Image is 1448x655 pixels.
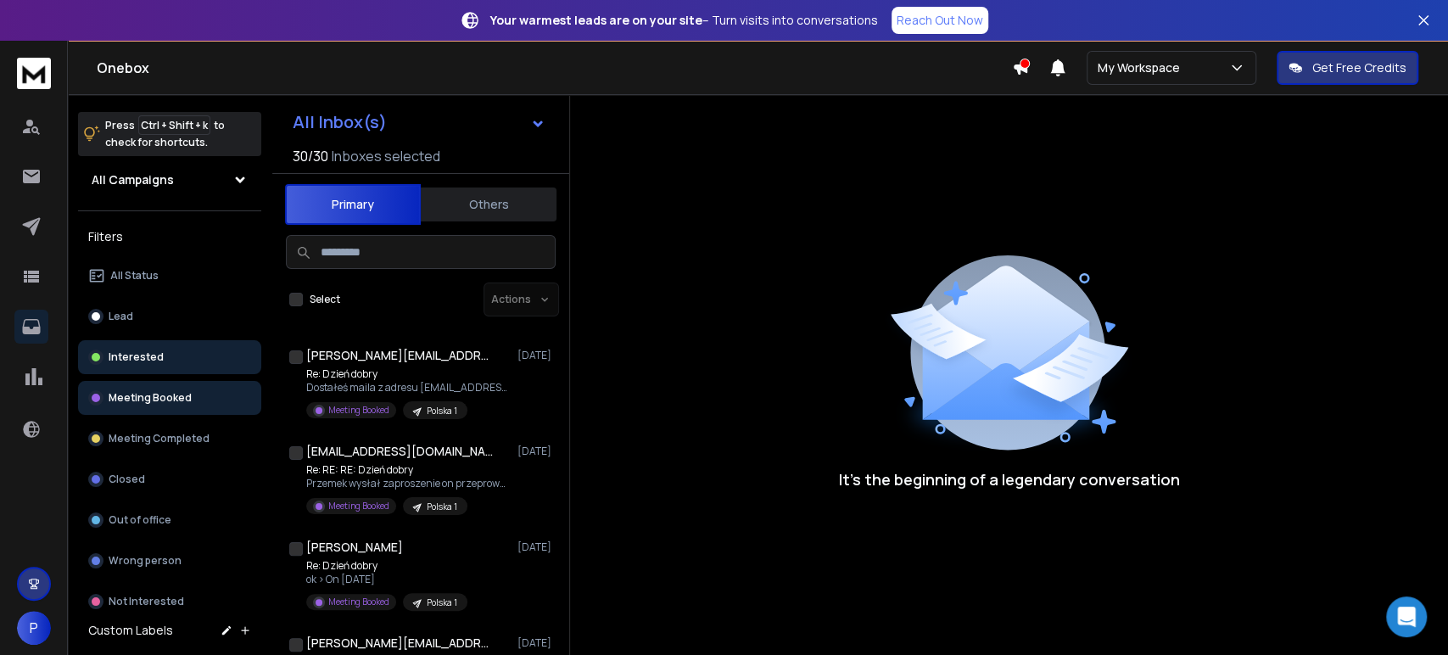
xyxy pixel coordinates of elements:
p: [DATE] [517,636,556,650]
p: Meeting Booked [109,391,192,405]
span: Ctrl + Shift + k [138,115,210,135]
p: It’s the beginning of a legendary conversation [839,467,1180,491]
h1: All Inbox(s) [293,114,387,131]
p: Wrong person [109,554,182,568]
h3: Inboxes selected [332,146,440,166]
button: All Status [78,259,261,293]
p: [DATE] [517,349,556,362]
h1: Onebox [97,58,1012,78]
p: Re: RE: RE: Dzień dobry [306,463,510,477]
button: P [17,611,51,645]
p: Dostałeś maila z adresu [EMAIL_ADDRESS][DOMAIN_NAME] [306,381,510,395]
button: Not Interested [78,585,261,619]
p: Meeting Completed [109,432,210,445]
h1: [PERSON_NAME] [306,539,403,556]
p: Closed [109,473,145,486]
p: Przemek wysłał zaproszenie on przeprowadzi [306,477,510,490]
p: Polska 1 [427,596,457,609]
h1: All Campaigns [92,171,174,188]
h1: [EMAIL_ADDRESS][DOMAIN_NAME] [306,443,493,460]
button: All Campaigns [78,163,261,197]
p: Re: Dzień dobry [306,559,467,573]
p: Meeting Booked [328,404,389,417]
button: Meeting Booked [78,381,261,415]
p: [DATE] [517,445,556,458]
button: Get Free Credits [1277,51,1418,85]
p: Reach Out Now [897,12,983,29]
p: Re: Dzień dobry [306,367,510,381]
p: All Status [110,269,159,283]
button: Meeting Completed [78,422,261,456]
button: Lead [78,300,261,333]
p: Interested [109,350,164,364]
p: Not Interested [109,595,184,608]
h1: [PERSON_NAME][EMAIL_ADDRESS][PERSON_NAME][DOMAIN_NAME] [306,635,493,652]
p: My Workspace [1098,59,1187,76]
label: Select [310,293,340,306]
p: – Turn visits into conversations [490,12,878,29]
h3: Custom Labels [88,622,173,639]
p: Meeting Booked [328,596,389,608]
h1: [PERSON_NAME][EMAIL_ADDRESS][DOMAIN_NAME] [306,347,493,364]
p: Lead [109,310,133,323]
span: 30 / 30 [293,146,328,166]
h3: Filters [78,225,261,249]
button: Interested [78,340,261,374]
button: Others [421,186,556,223]
p: Meeting Booked [328,500,389,512]
button: Wrong person [78,544,261,578]
button: Primary [285,184,421,225]
p: Get Free Credits [1312,59,1406,76]
p: Press to check for shortcuts. [105,117,225,151]
a: Reach Out Now [892,7,988,34]
p: Out of office [109,513,171,527]
button: Out of office [78,503,261,537]
p: Polska 1 [427,501,457,513]
button: All Inbox(s) [279,105,559,139]
img: logo [17,58,51,89]
div: Open Intercom Messenger [1386,596,1427,637]
button: Closed [78,462,261,496]
strong: Your warmest leads are on your site [490,12,702,28]
p: ok > On [DATE] [306,573,467,586]
p: [DATE] [517,540,556,554]
p: Polska 1 [427,405,457,417]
